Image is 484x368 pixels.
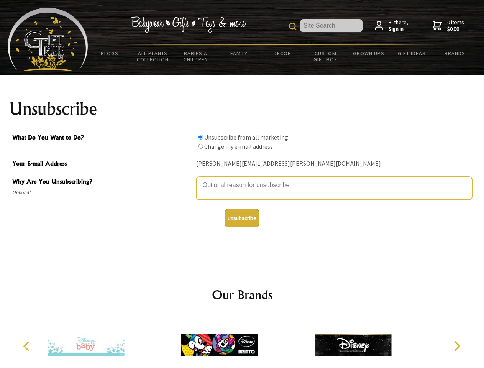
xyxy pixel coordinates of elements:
[304,45,347,67] a: Custom Gift Box
[447,19,464,33] span: 0 items
[131,45,175,67] a: All Plants Collection
[347,45,390,61] a: Grown Ups
[204,133,288,141] label: Unsubscribe from all marketing
[389,26,408,33] strong: Sign in
[389,19,408,33] span: Hi there,
[300,19,363,32] input: Site Search
[261,45,304,61] a: Decor
[12,133,192,144] span: What Do You Want to Do?
[225,209,259,227] button: Unsubscribe
[289,23,297,30] img: product search
[15,286,469,304] h2: Our Brands
[131,16,246,33] img: Babywear - Gifts - Toys & more
[433,45,477,61] a: Brands
[448,338,465,355] button: Next
[174,45,218,67] a: Babies & Children
[88,45,131,61] a: BLOGS
[9,100,475,118] h1: Unsubscribe
[12,177,192,188] span: Why Are You Unsubscribing?
[19,338,36,355] button: Previous
[375,19,408,33] a: Hi there,Sign in
[12,188,192,197] span: Optional
[433,19,464,33] a: 0 items$0.00
[447,26,464,33] strong: $0.00
[218,45,261,61] a: Family
[198,135,203,140] input: What Do You Want to Do?
[204,143,273,150] label: Change my e-mail address
[196,177,472,200] textarea: Why Are You Unsubscribing?
[196,158,472,170] div: [PERSON_NAME][EMAIL_ADDRESS][PERSON_NAME][DOMAIN_NAME]
[198,144,203,149] input: What Do You Want to Do?
[8,8,88,71] img: Babyware - Gifts - Toys and more...
[390,45,433,61] a: Gift Ideas
[12,159,192,170] span: Your E-mail Address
